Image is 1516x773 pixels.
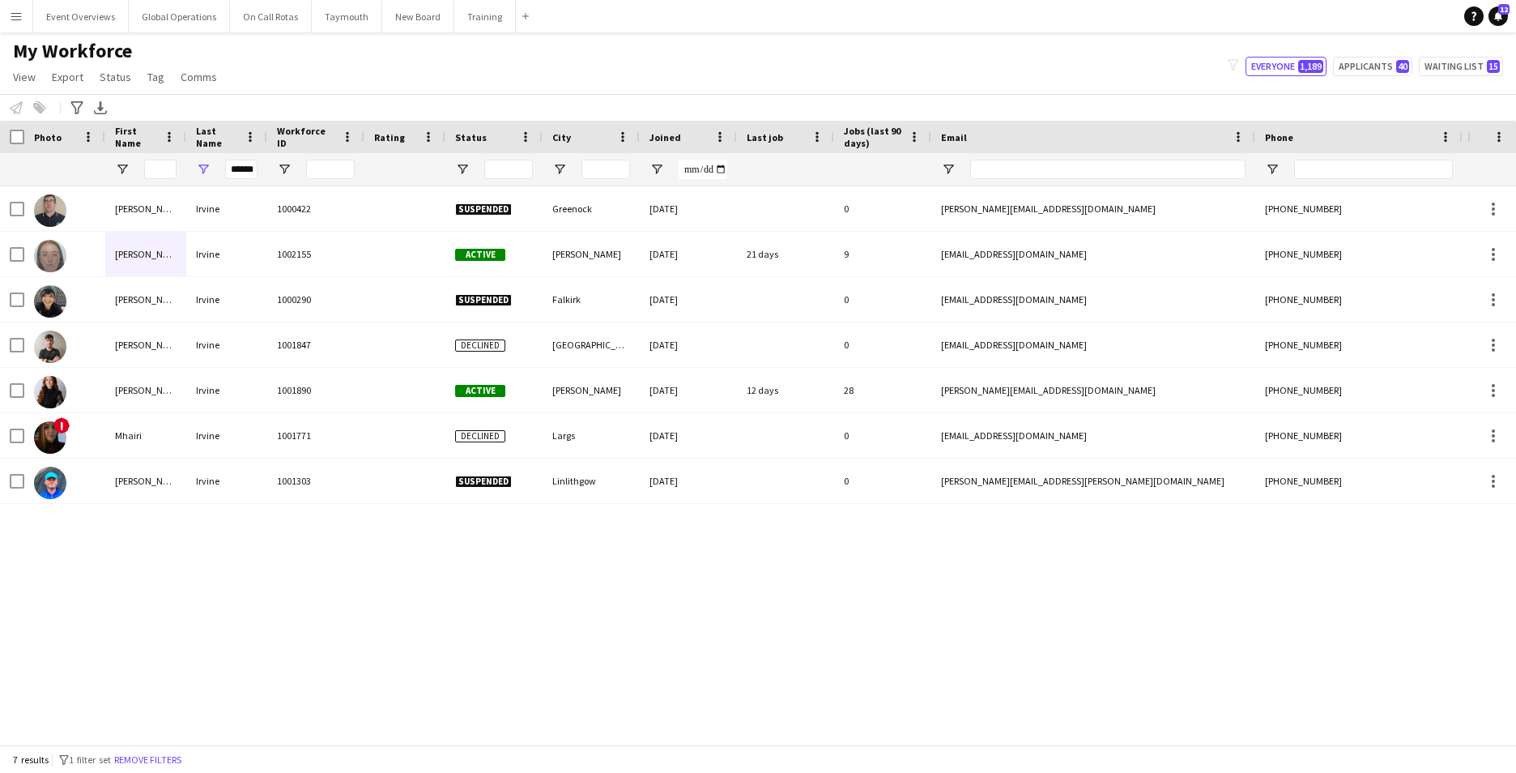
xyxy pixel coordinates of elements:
span: First Name [115,125,157,149]
div: [PERSON_NAME] [543,232,640,276]
span: View [13,70,36,84]
div: [EMAIL_ADDRESS][DOMAIN_NAME] [931,277,1255,322]
div: Irvine [186,459,267,503]
span: Joined [649,131,681,143]
div: [EMAIL_ADDRESS][DOMAIN_NAME] [931,322,1255,367]
input: Email Filter Input [970,160,1246,179]
span: 40 [1396,60,1409,73]
span: Status [100,70,131,84]
img: Mr John Irvine [34,467,66,499]
button: Global Operations [129,1,230,32]
span: Active [455,385,505,397]
a: Tag [141,66,171,88]
div: Irvine [186,186,267,231]
a: Status [93,66,138,88]
div: [PHONE_NUMBER] [1255,322,1463,367]
button: Training [454,1,516,32]
div: 0 [834,459,931,503]
div: [PERSON_NAME][EMAIL_ADDRESS][DOMAIN_NAME] [931,368,1255,412]
button: Remove filters [111,751,185,769]
div: Irvine [186,277,267,322]
span: Email [941,131,967,143]
div: [PERSON_NAME] [PERSON_NAME] [105,232,186,276]
div: [DATE] [640,368,737,412]
div: [PHONE_NUMBER] [1255,232,1463,276]
input: Phone Filter Input [1294,160,1453,179]
div: 1000422 [267,186,364,231]
div: Linlithgow [543,459,640,503]
button: Open Filter Menu [455,162,470,177]
span: Rating [374,131,405,143]
div: [PHONE_NUMBER] [1255,186,1463,231]
button: Open Filter Menu [1265,162,1280,177]
div: 0 [834,186,931,231]
div: Greenock [543,186,640,231]
div: Mhairi [105,413,186,458]
div: [PERSON_NAME] [543,368,640,412]
span: Last job [747,131,783,143]
div: [DATE] [640,459,737,503]
div: [PERSON_NAME][EMAIL_ADDRESS][DOMAIN_NAME] [931,186,1255,231]
span: 15 [1487,60,1500,73]
button: Event Overviews [33,1,129,32]
span: Declined [455,430,505,442]
app-action-btn: Advanced filters [67,98,87,117]
span: ! [53,417,70,433]
button: Applicants40 [1333,57,1412,76]
button: Open Filter Menu [115,162,130,177]
div: 1002155 [267,232,364,276]
img: Andrew Irvine [34,194,66,227]
span: Declined [455,340,505,352]
div: Irvine [186,368,267,412]
div: [DATE] [640,413,737,458]
img: Lois Irvine [34,376,66,408]
div: [GEOGRAPHIC_DATA] [543,322,640,367]
button: Open Filter Menu [552,162,567,177]
div: [EMAIL_ADDRESS][DOMAIN_NAME] [931,413,1255,458]
div: [PHONE_NUMBER] [1255,277,1463,322]
span: 1 filter set [69,754,111,766]
span: Export [52,70,83,84]
span: Last Name [196,125,238,149]
img: Mhairi Irvine [34,421,66,454]
div: [PHONE_NUMBER] [1255,413,1463,458]
button: New Board [382,1,454,32]
div: [PHONE_NUMBER] [1255,459,1463,503]
div: 1001847 [267,322,364,367]
div: [PHONE_NUMBER] [1255,368,1463,412]
div: Falkirk [543,277,640,322]
input: Joined Filter Input [679,160,727,179]
input: Last Name Filter Input [225,160,258,179]
span: 12 [1498,4,1510,15]
button: Open Filter Menu [941,162,956,177]
div: [PERSON_NAME] [105,277,186,322]
span: City [552,131,571,143]
div: 28 [834,368,931,412]
span: Suspended [455,476,512,488]
div: Irvine [186,232,267,276]
div: [DATE] [640,186,737,231]
app-action-btn: Export XLSX [91,98,110,117]
div: 9 [834,232,931,276]
div: 21 days [737,232,834,276]
div: Largs [543,413,640,458]
span: Phone [1265,131,1293,143]
img: Lewis Irvine [34,331,66,363]
input: First Name Filter Input [144,160,177,179]
span: Jobs (last 90 days) [844,125,902,149]
button: Open Filter Menu [649,162,664,177]
span: Workforce ID [277,125,335,149]
button: Open Filter Menu [277,162,292,177]
button: Open Filter Menu [196,162,211,177]
input: City Filter Input [581,160,630,179]
div: 1001771 [267,413,364,458]
button: Waiting list15 [1419,57,1503,76]
span: Tag [147,70,164,84]
div: 12 days [737,368,834,412]
input: Workforce ID Filter Input [306,160,355,179]
div: [DATE] [640,232,737,276]
div: Irvine [186,322,267,367]
span: 1,189 [1298,60,1323,73]
span: Active [455,249,505,261]
button: On Call Rotas [230,1,312,32]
